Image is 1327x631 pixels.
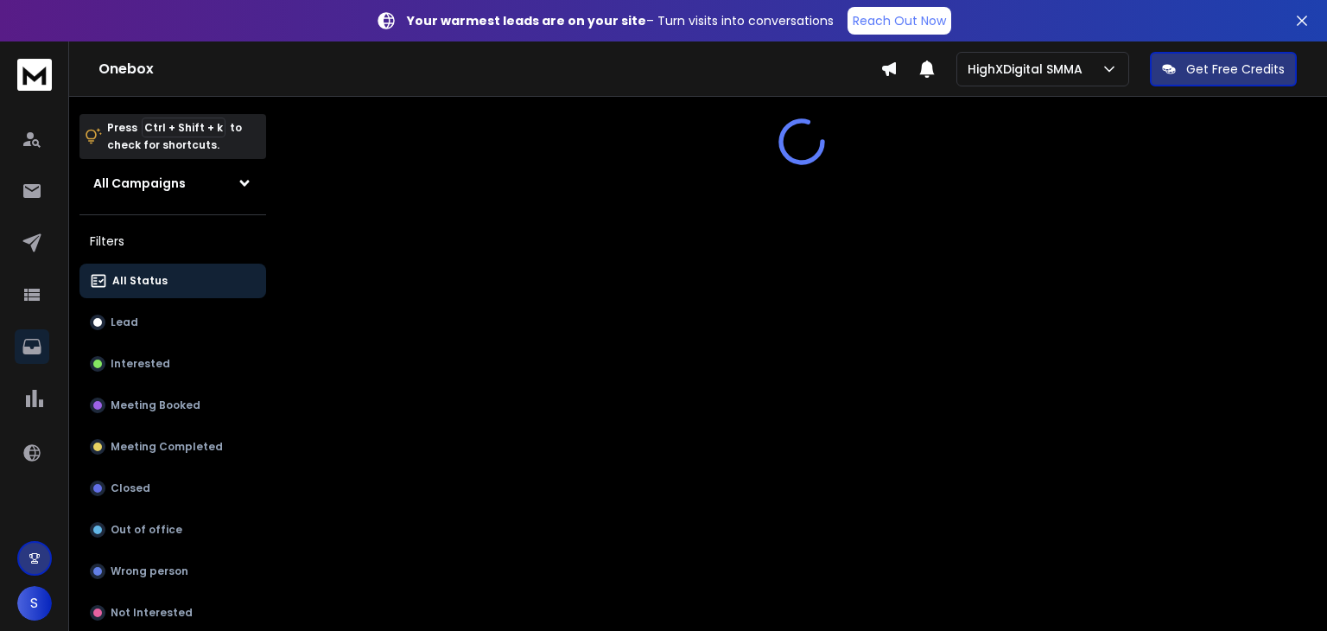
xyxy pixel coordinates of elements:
p: Meeting Booked [111,398,200,412]
button: All Campaigns [79,166,266,201]
h1: All Campaigns [93,175,186,192]
p: – Turn visits into conversations [407,12,834,29]
p: Get Free Credits [1186,61,1285,78]
button: Not Interested [79,596,266,630]
button: Get Free Credits [1150,52,1297,86]
button: Wrong person [79,554,266,589]
p: Meeting Completed [111,440,223,454]
button: S [17,586,52,621]
p: Interested [111,357,170,371]
p: Lead [111,315,138,329]
p: All Status [112,274,168,288]
p: Closed [111,481,150,495]
img: logo [17,59,52,91]
p: Reach Out Now [853,12,946,29]
p: Not Interested [111,606,193,620]
p: Press to check for shortcuts. [107,119,242,154]
p: Wrong person [111,564,188,578]
button: Out of office [79,513,266,547]
span: Ctrl + Shift + k [142,118,225,137]
button: Meeting Completed [79,430,266,464]
a: Reach Out Now [848,7,951,35]
h3: Filters [79,229,266,253]
p: HighXDigital SMMA [968,61,1089,78]
button: All Status [79,264,266,298]
button: Interested [79,347,266,381]
button: Meeting Booked [79,388,266,423]
h1: Onebox [98,59,880,80]
button: Closed [79,471,266,506]
button: Lead [79,305,266,340]
strong: Your warmest leads are on your site [407,12,646,29]
p: Out of office [111,523,182,537]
